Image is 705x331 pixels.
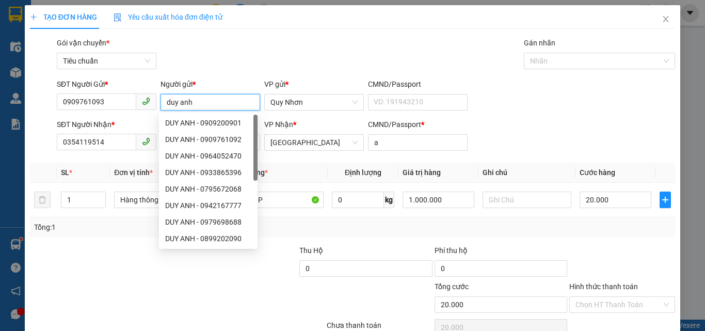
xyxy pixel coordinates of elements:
span: Gửi: [9,10,25,21]
div: DUY ANH - 0909200901 [165,117,251,129]
input: 0 [403,192,474,208]
span: SL [61,168,69,177]
img: icon [114,13,122,22]
div: VP gửi [264,78,364,90]
span: VP Nhận [264,120,293,129]
div: Tổng: 1 [34,222,273,233]
div: SĐT Người Gửi [57,78,156,90]
div: CMND/Passport [368,78,468,90]
span: Nhận: [88,9,113,20]
div: CMND/Passport [368,119,468,130]
div: Phí thu hộ [435,245,567,260]
div: DUY ANH - 0979698688 [159,214,258,230]
div: SĐT Người Nhận [57,119,156,130]
div: 0935567239 [9,34,81,48]
div: DUY ANH - 0942167777 [165,200,251,211]
span: Định lượng [345,168,381,177]
button: delete [34,192,51,208]
span: Giá trị hàng [403,168,441,177]
span: plus [660,196,671,204]
div: DUY ANH - 0795672068 [165,183,251,195]
span: Đơn vị tính [114,168,153,177]
div: [GEOGRAPHIC_DATA] [88,9,193,32]
span: Tổng cước [435,282,469,291]
label: Gán nhãn [524,39,555,47]
div: DUY ANH - 0899202090 [159,230,258,247]
span: Cước hàng [580,168,615,177]
div: DUY ANH - 0899202090 [165,233,251,244]
span: Tuy Hòa [270,135,358,150]
div: DUY ANH - 0979698688 [165,216,251,228]
div: A [88,59,193,71]
input: VD: Bàn, Ghế [234,192,324,208]
button: Close [651,5,680,34]
input: Ghi Chú [483,192,572,208]
span: phone [142,97,150,105]
div: DUY ANH - 0933865396 [165,167,251,178]
label: Hình thức thanh toán [569,282,638,291]
span: Quy Nhơn [270,94,358,110]
span: kg [384,192,394,208]
div: DUY ANH - 0909761092 [159,131,258,148]
span: TẠO ĐƠN HÀNG [30,13,97,21]
span: Yêu cầu xuất hóa đơn điện tử [114,13,222,21]
span: Tiêu chuẩn [63,53,150,69]
span: Hàng thông thường [120,192,220,208]
div: DUY ANH - 0933865396 [159,164,258,181]
div: DUY ANH - 0909200901 [159,115,258,131]
div: THƯ [88,32,193,44]
div: DUY ANH - 0964052470 [159,148,258,164]
div: 0908742588 [88,44,193,59]
div: Người gửi [161,78,260,90]
div: Quy Nhơn [9,9,81,21]
span: phone [142,137,150,146]
span: close [662,15,670,23]
span: Gói vận chuyển [57,39,109,47]
th: Ghi chú [478,163,576,183]
div: DUY ANH - 0964052470 [165,150,251,162]
div: A HIẾU [9,21,81,34]
button: plus [660,192,671,208]
div: DUY ANH - 0795672068 [159,181,258,197]
div: DUY ANH - 0909761092 [165,134,251,145]
div: DUY ANH - 0942167777 [159,197,258,214]
span: plus [30,13,37,21]
span: Thu Hộ [299,246,323,255]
